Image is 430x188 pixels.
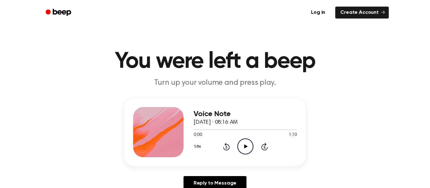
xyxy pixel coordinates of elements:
a: Create Account [335,7,389,19]
span: [DATE] · 08:16 AM [194,120,238,125]
h1: You were left a beep [54,50,376,73]
p: Turn up your volume and press play. [94,78,336,88]
a: Beep [41,7,77,19]
button: 1.0x [194,141,203,152]
a: Log in [305,5,331,20]
span: 1:10 [289,132,297,138]
span: 0:00 [194,132,202,138]
h3: Voice Note [194,110,297,118]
